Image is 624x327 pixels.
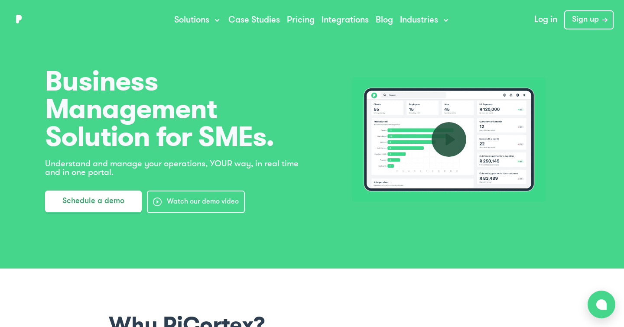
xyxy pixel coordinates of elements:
[400,15,450,26] a: Industries
[174,15,221,26] button: Solutions
[167,197,239,207] span: Watch our demo video
[45,68,305,151] span: Business Management Solution for SMEs.
[174,15,209,26] span: Solutions
[527,10,564,29] a: Log in
[147,191,245,213] button: Watch our demo video
[596,299,607,310] img: bubble-icon
[322,16,369,25] a: Integrations
[45,159,305,177] p: Understand and manage your operations, YOUR way, in real time and in one portal.
[10,10,28,28] img: PiCortex
[287,16,315,25] a: Pricing
[228,16,280,25] a: Case Studies
[572,15,599,25] span: Sign up
[376,16,393,25] a: Blog
[45,191,142,212] button: Schedule a demo
[400,15,438,26] span: Industries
